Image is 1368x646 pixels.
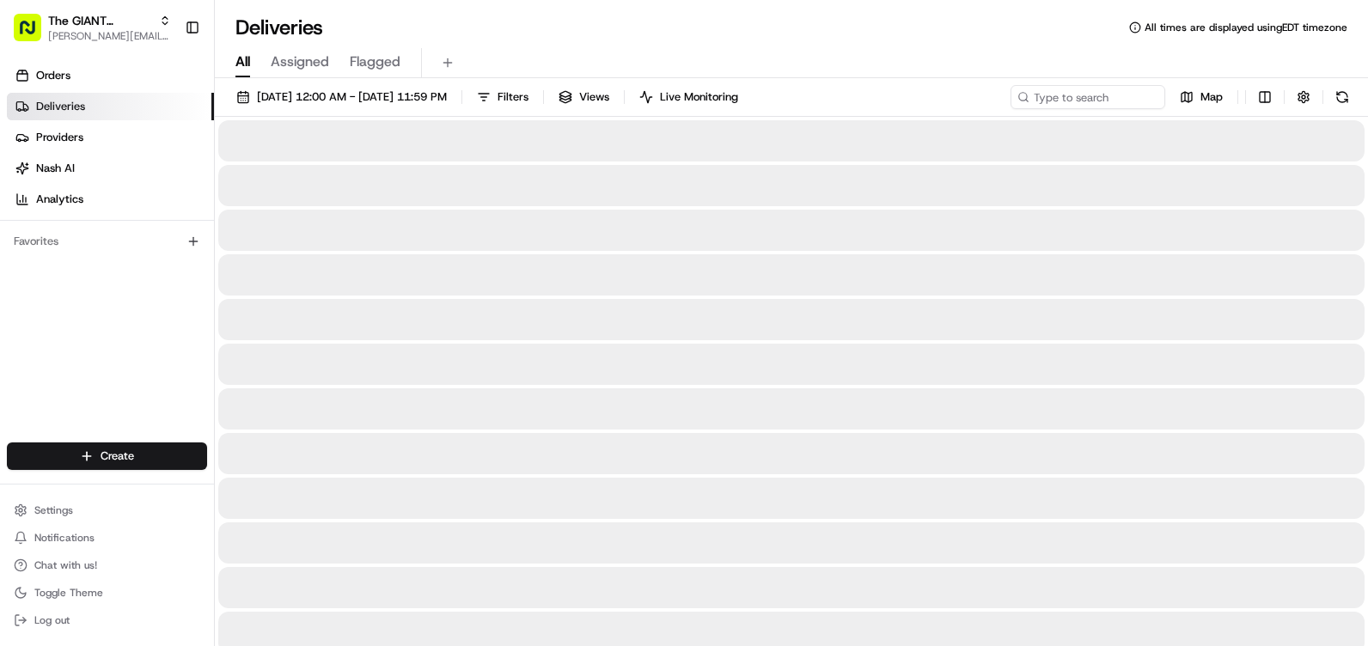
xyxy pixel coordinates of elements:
a: Orders [7,62,214,89]
span: Providers [36,130,83,145]
a: Analytics [7,186,214,213]
input: Type to search [1011,85,1165,109]
span: Nash AI [36,161,75,176]
button: Live Monitoring [632,85,746,109]
button: Toggle Theme [7,581,207,605]
span: Chat with us! [34,558,97,572]
button: Notifications [7,526,207,550]
button: The GIANT Company[PERSON_NAME][EMAIL_ADDRESS][PERSON_NAME][DOMAIN_NAME] [7,7,178,48]
span: Notifications [34,531,95,545]
span: Analytics [36,192,83,207]
button: Refresh [1330,85,1354,109]
button: Log out [7,608,207,632]
button: Map [1172,85,1231,109]
span: Views [579,89,609,105]
span: Filters [498,89,528,105]
span: Map [1200,89,1223,105]
button: [PERSON_NAME][EMAIL_ADDRESS][PERSON_NAME][DOMAIN_NAME] [48,29,171,43]
span: Assigned [271,52,329,72]
button: Create [7,442,207,470]
span: Toggle Theme [34,586,103,600]
a: Nash AI [7,155,214,182]
span: Create [101,448,134,464]
button: The GIANT Company [48,12,152,29]
button: Views [551,85,617,109]
button: Filters [469,85,536,109]
span: Orders [36,68,70,83]
div: Favorites [7,228,207,255]
span: All [235,52,250,72]
span: All times are displayed using EDT timezone [1145,21,1347,34]
a: Deliveries [7,93,214,120]
button: [DATE] 12:00 AM - [DATE] 11:59 PM [229,85,455,109]
span: Deliveries [36,99,85,114]
span: Settings [34,503,73,517]
a: Providers [7,124,214,151]
span: Flagged [350,52,400,72]
button: Settings [7,498,207,522]
button: Chat with us! [7,553,207,577]
span: Log out [34,613,70,627]
h1: Deliveries [235,14,323,41]
span: [DATE] 12:00 AM - [DATE] 11:59 PM [257,89,447,105]
span: Live Monitoring [660,89,738,105]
